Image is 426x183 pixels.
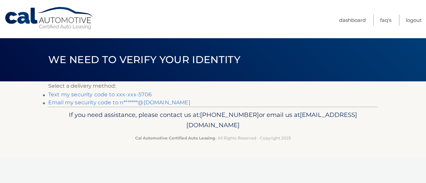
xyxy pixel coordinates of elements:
[200,111,259,119] span: [PHONE_NUMBER]
[4,7,94,30] a: Cal Automotive
[48,81,378,91] p: Select a delivery method:
[53,135,373,141] p: - All Rights Reserved - Copyright 2025
[53,110,373,131] p: If you need assistance, please contact us at: or email us at
[135,136,215,140] strong: Cal Automotive Certified Auto Leasing
[48,91,152,98] a: Text my security code to xxx-xxx-5706
[48,99,190,106] a: Email my security code to n*******@[DOMAIN_NAME]
[48,53,240,66] span: We need to verify your identity
[406,15,422,26] a: Logout
[339,15,366,26] a: Dashboard
[380,15,391,26] a: FAQ's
